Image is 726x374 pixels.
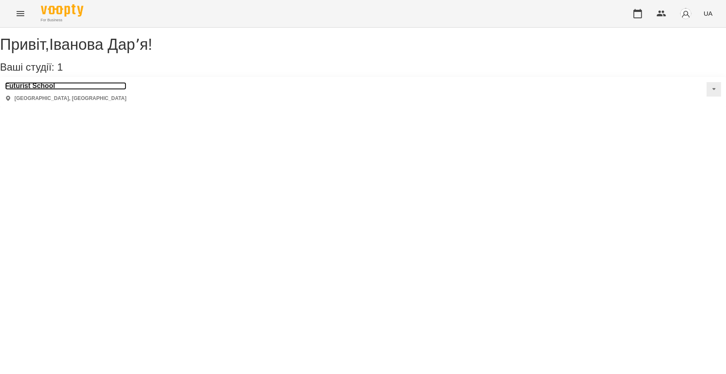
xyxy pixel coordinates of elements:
span: UA [703,9,712,18]
span: For Business [41,17,83,23]
img: Voopty Logo [41,4,83,17]
img: avatar_s.png [680,8,692,20]
button: UA [700,6,716,21]
span: 1 [57,61,63,73]
button: Menu [10,3,31,24]
a: Futurist School [5,82,126,90]
p: [GEOGRAPHIC_DATA], [GEOGRAPHIC_DATA] [14,95,126,102]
